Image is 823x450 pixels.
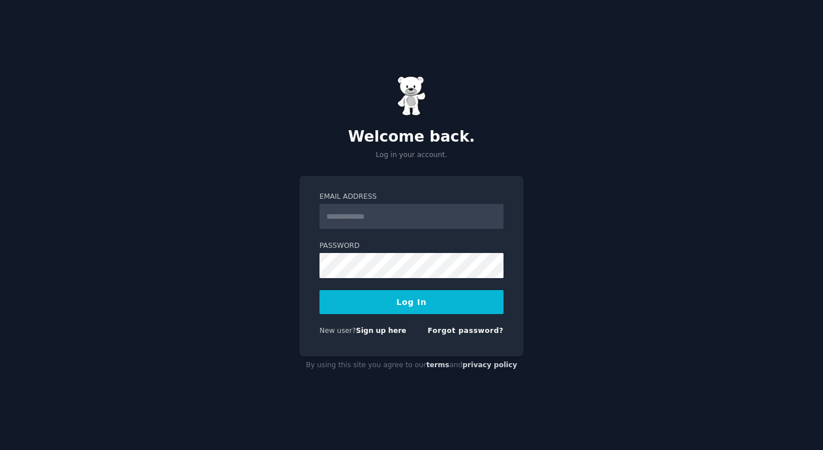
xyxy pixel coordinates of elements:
h2: Welcome back. [299,128,524,146]
a: privacy policy [462,361,517,369]
a: Sign up here [356,327,406,335]
a: Forgot password? [428,327,504,335]
img: Gummy Bear [397,76,426,116]
label: Email Address [319,192,504,202]
label: Password [319,241,504,251]
span: New user? [319,327,356,335]
p: Log in your account. [299,150,524,160]
a: terms [426,361,449,369]
button: Log In [319,290,504,314]
div: By using this site you agree to our and [299,356,524,375]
